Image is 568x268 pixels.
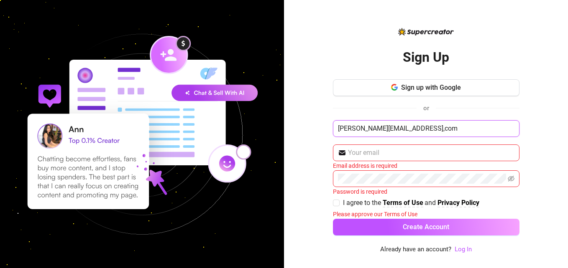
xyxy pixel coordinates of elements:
span: and [425,199,438,207]
span: Create Account [403,223,449,231]
div: Please approve our Terms of Use [333,210,519,219]
span: Sign up with Google [401,83,461,91]
a: Log In [455,245,472,253]
button: Create Account [333,219,519,235]
span: eye-invisible [508,175,514,182]
strong: Terms of Use [383,199,423,207]
button: Sign up with Google [333,79,519,96]
span: Already have an account? [380,245,451,255]
img: logo-BBDzfeDw.svg [398,28,454,35]
span: or [423,104,429,112]
span: I agree to the [343,199,383,207]
input: Enter your Name [333,120,519,137]
div: Password is required [333,187,519,196]
h2: Sign Up [403,49,449,66]
a: Terms of Use [383,199,423,207]
strong: Privacy Policy [438,199,479,207]
a: Privacy Policy [438,199,479,207]
div: Email address is required [333,161,519,170]
input: Your email [348,148,514,158]
a: Log In [455,245,472,255]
